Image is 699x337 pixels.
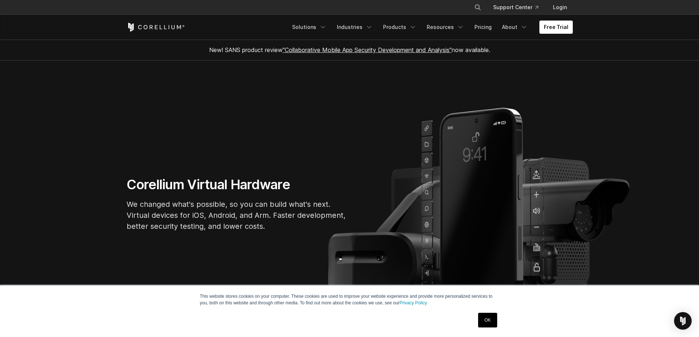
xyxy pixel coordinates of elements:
a: Products [379,21,421,34]
p: This website stores cookies on your computer. These cookies are used to improve your website expe... [200,293,499,306]
div: Open Intercom Messenger [674,312,692,330]
a: Free Trial [539,21,573,34]
h1: Corellium Virtual Hardware [127,176,347,193]
span: New! SANS product review now available. [209,46,490,54]
a: Login [547,1,573,14]
a: OK [478,313,497,327]
button: Search [471,1,484,14]
p: We changed what's possible, so you can build what's next. Virtual devices for iOS, Android, and A... [127,199,347,232]
a: About [498,21,532,34]
a: Pricing [470,21,496,34]
a: Support Center [487,1,544,14]
div: Navigation Menu [465,1,573,14]
div: Navigation Menu [288,21,573,34]
a: Solutions [288,21,331,34]
a: Resources [422,21,469,34]
a: Privacy Policy. [400,300,428,305]
a: "Collaborative Mobile App Security Development and Analysis" [283,46,452,54]
a: Corellium Home [127,23,185,32]
a: Industries [332,21,377,34]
